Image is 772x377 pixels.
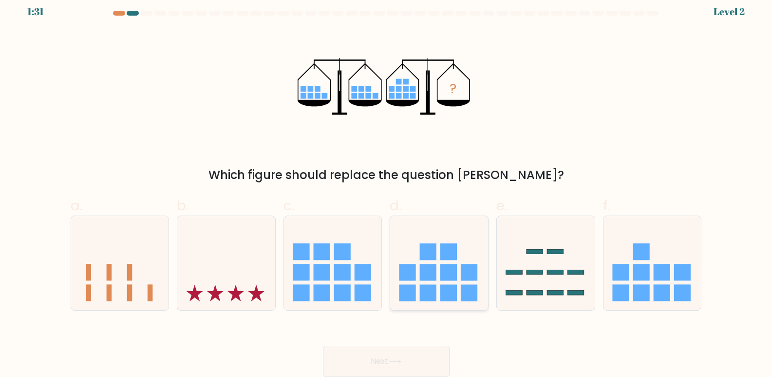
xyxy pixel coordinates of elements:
tspan: ? [450,79,457,98]
span: c. [283,196,294,215]
span: a. [71,196,82,215]
span: d. [390,196,401,215]
button: Next [323,346,450,377]
div: Which figure should replace the question [PERSON_NAME]? [76,166,696,184]
div: Level 2 [714,4,745,19]
span: b. [177,196,188,215]
span: f. [603,196,610,215]
span: e. [496,196,507,215]
div: 1:31 [27,4,44,19]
